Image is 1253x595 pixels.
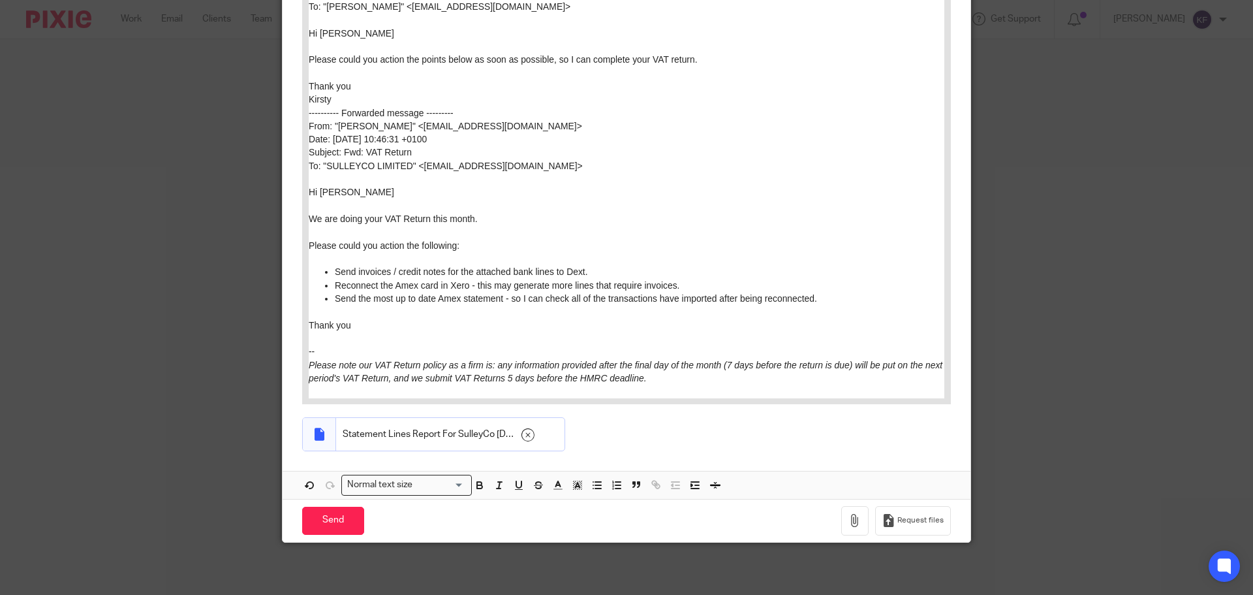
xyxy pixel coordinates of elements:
[26,332,636,345] p: Reconnect the Amex card in Xero - this may generate more lines that require invoices.
[26,318,636,331] p: Send invoices / credit notes for the attached bank lines to Dext.
[875,506,951,536] button: Request files
[417,478,464,492] input: Search for option
[897,515,944,526] span: Request files
[341,475,472,495] div: Search for option
[26,345,636,358] p: Send the most up to date Amex statement - so I can check all of the transactions have imported af...
[343,428,515,441] span: Statement Lines Report For SulleyCo [DATE].xlsx
[302,507,364,535] input: Send
[345,478,416,492] span: Normal text size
